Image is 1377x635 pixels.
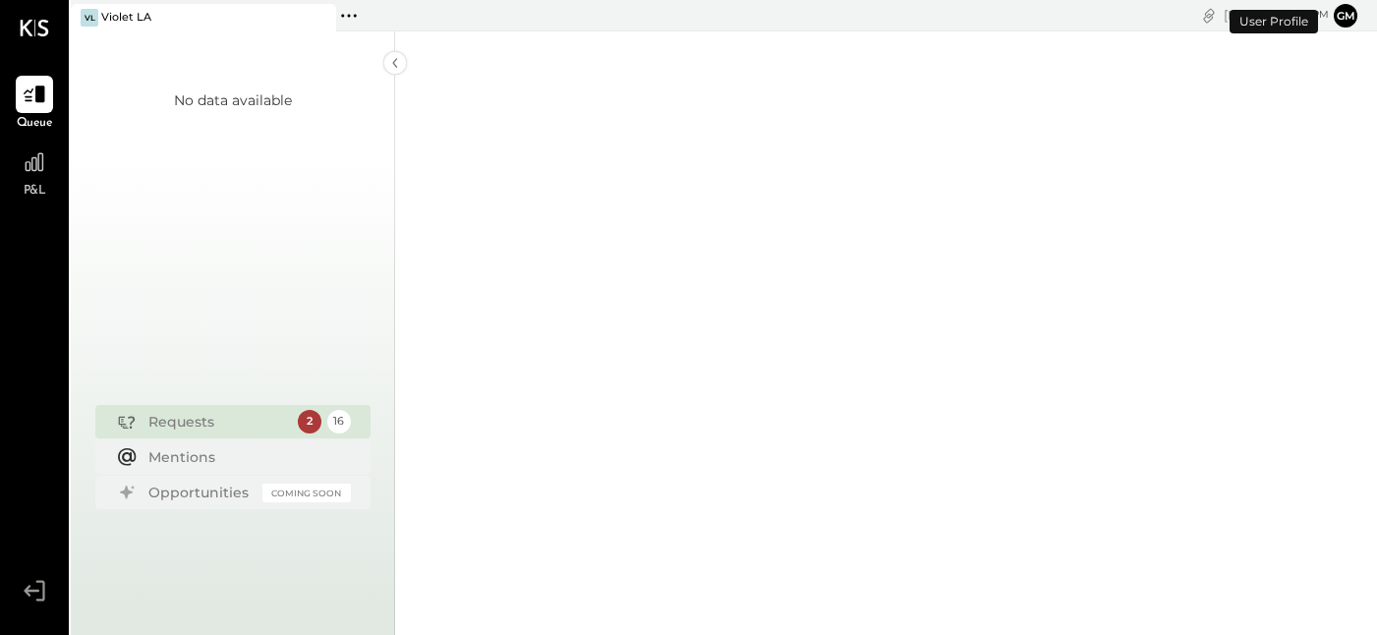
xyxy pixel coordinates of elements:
[1334,4,1357,28] button: gm
[174,90,292,110] div: No data available
[298,410,321,433] div: 2
[1199,5,1219,26] div: copy link
[1312,8,1329,22] span: pm
[1,144,68,201] a: P&L
[17,115,53,133] span: Queue
[1270,6,1309,25] span: 2 : 39
[148,447,341,467] div: Mentions
[24,183,46,201] span: P&L
[148,412,288,432] div: Requests
[148,483,253,502] div: Opportunities
[1230,10,1318,33] div: User Profile
[327,410,351,433] div: 16
[81,9,98,27] div: VL
[1224,6,1329,25] div: [DATE]
[262,484,351,502] div: Coming Soon
[101,10,151,26] div: Violet LA
[1,76,68,133] a: Queue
